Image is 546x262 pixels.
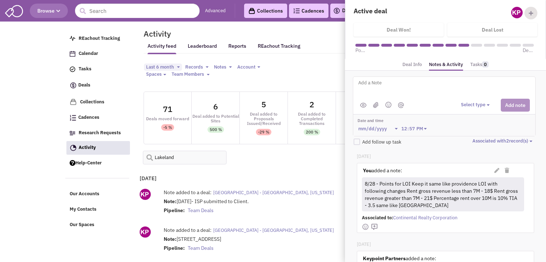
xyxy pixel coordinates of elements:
[37,8,60,14] span: Browse
[354,7,441,15] h4: Active deal
[360,103,367,108] img: public.png
[163,105,172,113] div: 71
[146,71,162,77] span: Spaces
[472,138,535,145] button: Associated with2record(s)
[213,103,218,111] div: 6
[70,66,75,72] img: icon-tasks.png
[363,255,406,262] strong: Keypoint Partners
[78,114,99,121] span: Cadences
[140,189,151,200] img: ny_GipEnDU-kinWYCc5EwQ.png
[524,7,537,19] div: Add Collaborator
[261,100,266,108] div: 5
[289,4,328,18] a: Cadences
[393,215,457,221] span: Continental Realty Corporation
[70,206,97,212] span: My Contacts
[506,138,509,144] span: 2
[336,116,384,121] div: Emails Sent
[70,51,75,57] img: Calendar.png
[363,167,402,174] label: added a note:
[362,223,369,230] img: face-smile.png
[79,66,92,72] span: Tasks
[164,226,211,234] label: Note added to a deal:
[183,64,211,71] button: Records
[306,129,318,135] div: 200 %
[385,102,392,108] img: emoji.png
[79,144,96,150] span: Activity
[398,102,404,108] img: mantion.png
[214,64,226,70] span: Notes
[258,38,300,53] a: REachout Tracking
[70,191,99,197] span: Our Accounts
[293,8,300,13] img: Cadences_logo.png
[66,203,130,216] a: My Contacts
[164,236,177,242] strong: Note:
[70,145,76,151] img: Activity.png
[210,126,222,133] div: 500 %
[66,32,130,46] a: REachout Tracking
[140,226,151,238] img: ny_GipEnDU-kinWYCc5EwQ.png
[240,112,288,126] div: Deal added to Proposals Issued/Received
[505,168,509,173] i: Delete Note
[164,198,177,205] strong: Note:
[363,167,372,174] strong: You
[66,47,130,61] a: Calendar
[66,187,130,201] a: Our Accounts
[362,139,401,145] span: Add follow up task
[140,175,157,182] b: [DATE]
[373,102,379,108] img: (jpg,png,gif,doc,docx,xls,xlsx,pdf,txt)
[333,6,355,15] a: Deals
[185,64,203,70] span: Records
[79,51,98,57] span: Calendar
[169,71,212,78] button: Team Members
[66,111,130,125] a: Cadences
[70,81,77,90] img: icon-deals.svg
[333,6,340,15] img: icon-deals.svg
[523,47,534,54] span: Deal Won
[482,61,489,67] span: 0
[258,129,269,135] div: -29 %
[357,153,371,160] p: [DATE]
[80,99,104,105] span: Collections
[70,131,75,135] img: Research.png
[235,64,262,71] button: Account
[66,141,130,155] a: Activity
[288,112,336,126] div: Deal added to Completed Transactions
[429,60,463,71] a: Notes & Activity
[70,115,76,121] img: Cadences_logo.png
[164,235,418,253] div: [STREET_ADDRESS]
[494,168,499,173] i: Edit Note
[213,190,334,196] span: [GEOGRAPHIC_DATA] - [GEOGRAPHIC_DATA], [US_STATE]
[148,43,176,54] a: Activity feed
[164,245,185,251] strong: Pipeline:
[66,156,130,170] a: Help-Center
[79,35,120,41] span: REachout Tracking
[164,189,211,196] label: Note added to a deal:
[511,7,523,18] img: ny_GipEnDU-kinWYCc5EwQ.png
[66,62,130,76] a: Tasks
[205,8,226,14] a: Advanced
[357,241,371,248] p: [DATE]
[363,178,521,210] div: 8/28 - Points for LOI Keep it same like providence LOI with following changes Rent gross revenue ...
[164,207,185,214] strong: Pipeline:
[66,95,130,109] a: Collections
[213,227,334,233] span: [GEOGRAPHIC_DATA] - [GEOGRAPHIC_DATA], [US_STATE]
[371,223,378,230] img: mdi_comment-add-outline.png
[70,160,75,166] img: help.png
[362,215,393,221] span: Associated to:
[212,64,234,71] button: Notes
[144,64,182,71] button: Last 6 month
[143,151,227,164] input: Search Activity
[363,255,436,262] label: added a note:
[66,126,130,140] a: Research Requests
[355,47,367,54] span: Potential Sites
[461,102,492,108] button: Select type
[79,130,121,136] span: Research Requests
[75,4,200,18] input: Search
[144,116,192,121] div: Deals moved forward
[172,71,204,77] span: Team Members
[5,4,23,17] img: SmartAdmin
[387,27,411,33] h4: Deal Won!
[228,43,246,54] a: Reports
[248,8,255,14] img: icon-collection-lavender-black.svg
[482,27,503,33] h4: Deal Lost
